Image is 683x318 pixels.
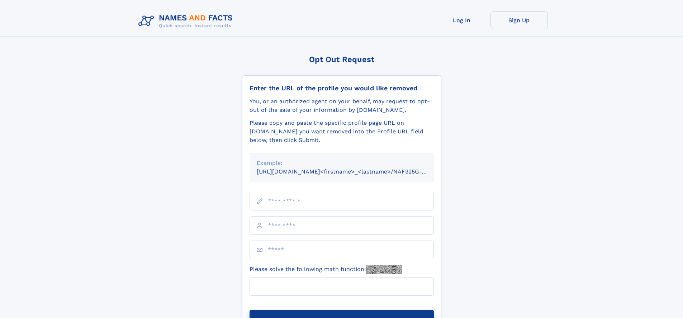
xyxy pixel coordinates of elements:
[250,84,434,92] div: Enter the URL of the profile you would like removed
[250,97,434,114] div: You, or an authorized agent on your behalf, may request to opt-out of the sale of your informatio...
[250,265,402,274] label: Please solve the following math function:
[257,168,447,175] small: [URL][DOMAIN_NAME]<firstname>_<lastname>/NAF325G-xxxxxxxx
[250,119,434,144] div: Please copy and paste the specific profile page URL on [DOMAIN_NAME] you want removed into the Pr...
[257,159,427,167] div: Example:
[242,55,441,64] div: Opt Out Request
[433,11,490,29] a: Log In
[136,11,239,31] img: Logo Names and Facts
[490,11,548,29] a: Sign Up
